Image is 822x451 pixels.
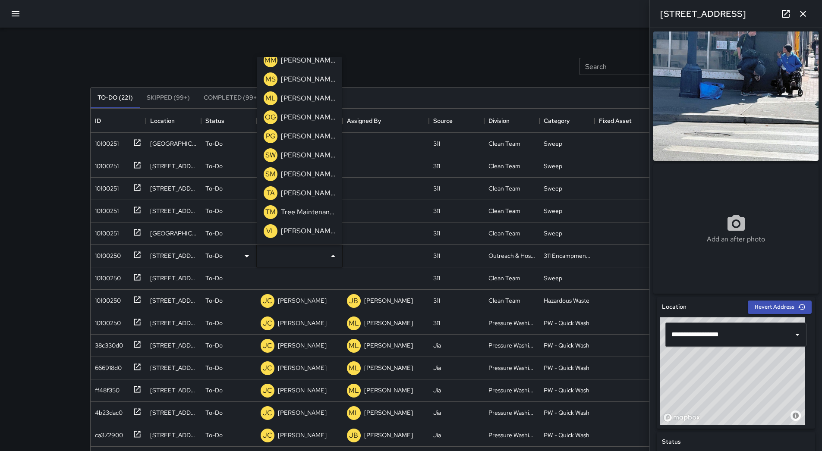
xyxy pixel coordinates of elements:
[205,319,223,327] p: To-Do
[364,319,413,327] p: [PERSON_NAME]
[91,427,123,439] div: ca372900
[488,274,520,282] div: Clean Team
[150,319,197,327] div: 1075 Market Street
[488,139,520,148] div: Clean Team
[205,207,223,215] p: To-Do
[150,184,197,193] div: 55 South Van Ness Avenue
[91,248,121,260] div: 10100250
[364,341,413,350] p: [PERSON_NAME]
[544,274,562,282] div: Sweep
[263,318,272,329] p: JC
[281,74,335,85] p: [PERSON_NAME]
[433,341,441,350] div: Jia
[433,139,440,148] div: 311
[265,112,276,122] p: OG
[150,363,197,372] div: 83 Eddy Street
[267,188,275,198] p: TA
[433,162,440,170] div: 311
[150,109,175,133] div: Location
[150,386,197,395] div: 39 Mason Street
[349,318,359,329] p: ML
[544,431,589,439] div: PW - Quick Wash
[488,229,520,238] div: Clean Team
[488,109,510,133] div: Division
[544,162,562,170] div: Sweep
[488,162,520,170] div: Clean Team
[205,431,223,439] p: To-Do
[205,251,223,260] p: To-Do
[544,139,562,148] div: Sweep
[150,207,197,215] div: 55 South Van Ness Avenue
[349,363,359,373] p: ML
[265,74,276,85] p: MS
[544,251,590,260] div: 311 Encampments
[433,431,441,439] div: Jia
[91,293,121,305] div: 10100250
[484,109,539,133] div: Division
[265,150,276,160] p: SW
[91,338,123,350] div: 38c330d0
[488,296,520,305] div: Clean Team
[263,385,272,396] p: JC
[278,363,327,372] p: [PERSON_NAME]
[281,169,335,179] p: [PERSON_NAME]
[265,207,276,217] p: TM
[205,386,223,395] p: To-Do
[544,386,589,395] div: PW - Quick Wash
[364,408,413,417] p: [PERSON_NAME]
[364,296,413,305] p: [PERSON_NAME]
[544,363,589,372] div: PW - Quick Wash
[150,229,197,238] div: 1015 Market Street
[281,226,335,236] p: [PERSON_NAME]
[256,109,343,133] div: Assigned To
[488,319,535,327] div: Pressure Washing
[265,93,276,103] p: ML
[197,88,266,108] button: Completed (99+)
[327,250,339,262] button: Close
[433,109,453,133] div: Source
[91,88,140,108] button: To-Do (221)
[91,158,119,170] div: 10100251
[278,431,327,439] p: [PERSON_NAME]
[263,363,272,373] p: JC
[91,405,123,417] div: 4b23dac0
[205,408,223,417] p: To-Do
[349,408,359,418] p: ML
[281,55,335,66] p: [PERSON_NAME]
[544,207,562,215] div: Sweep
[364,363,413,372] p: [PERSON_NAME]
[263,430,272,441] p: JC
[91,109,146,133] div: ID
[278,408,327,417] p: [PERSON_NAME]
[205,139,223,148] p: To-Do
[347,109,381,133] div: Assigned By
[349,296,358,306] p: JB
[544,319,589,327] div: PW - Quick Wash
[150,296,197,305] div: 1003 Market Street
[544,109,570,133] div: Category
[539,109,595,133] div: Category
[544,184,562,193] div: Sweep
[150,251,197,260] div: 1003 Market Street
[433,386,441,395] div: Jia
[429,109,484,133] div: Source
[205,341,223,350] p: To-Do
[349,430,358,441] p: JB
[488,341,535,350] div: Pressure Washing
[349,385,359,396] p: ML
[266,131,276,141] p: PG
[205,229,223,238] p: To-Do
[544,296,589,305] div: Hazardous Waste
[263,408,272,418] p: JC
[91,203,119,215] div: 10100251
[263,296,272,306] p: JC
[91,136,119,148] div: 10100251
[150,162,197,170] div: 55 South Van Ness Avenue
[146,109,201,133] div: Location
[205,296,223,305] p: To-Do
[150,341,197,350] div: 1001 Market Street
[364,386,413,395] p: [PERSON_NAME]
[205,109,224,133] div: Status
[544,229,562,238] div: Sweep
[91,382,120,395] div: ff48f350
